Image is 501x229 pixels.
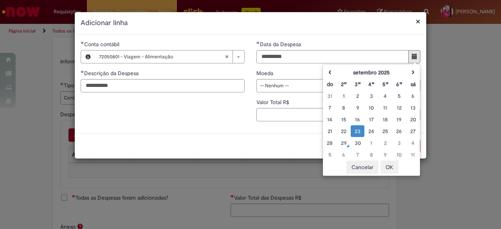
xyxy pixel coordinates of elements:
[339,139,348,147] div: 29 September 2025 Monday
[353,115,362,123] div: 16 September 2025 Tuesday
[353,127,362,135] div: 23 September 2025 Tuesday
[366,104,376,112] div: 10 September 2025 Wednesday
[260,41,303,48] span: Data da Despesa
[84,70,140,77] span: Descrição da Despesa
[323,67,337,78] th: Mês anterior
[256,99,291,106] span: Valor Total R$
[256,108,420,121] input: Valor Total R$
[337,67,406,78] th: setembro 2025. Alternar mês
[406,78,420,90] th: Sábado
[394,92,404,100] div: 05 September 2025 Friday
[364,78,378,90] th: Quarta-feira
[339,127,348,135] div: 22 September 2025 Monday
[256,50,409,63] input: Data da Despesa 23 September 2025 Tuesday
[380,115,390,123] div: 18 September 2025 Thursday
[325,92,335,100] div: 31 August 2025 Sunday
[366,139,376,147] div: 01 October 2025 Wednesday
[408,127,418,135] div: 27 September 2025 Saturday
[339,115,348,123] div: 15 September 2025 Monday
[81,50,95,63] button: Conta contábil, Visualizar este registro 72050801 - Viagem - Alimentação
[394,139,404,147] div: 03 October 2025 Friday
[408,151,418,159] div: 11 October 2025 Saturday
[81,18,420,28] h2: Adicionar linha
[256,41,260,44] span: Obrigatório Preenchido
[339,151,348,159] div: 06 October 2025 Monday
[256,70,275,77] span: Moeda
[99,50,225,63] span: 72050801 - Viagem - Alimentação
[337,78,350,90] th: Segunda-feira
[366,127,376,135] div: 24 September 2025 Wednesday
[366,92,376,100] div: 03 September 2025 Wednesday
[380,139,390,147] div: 02 October 2025 Thursday
[406,67,420,78] th: Próximo mês
[394,127,404,135] div: 26 September 2025 Friday
[392,78,406,90] th: Sexta-feira
[325,139,335,147] div: 28 September 2025 Sunday
[408,92,418,100] div: 06 September 2025 Saturday
[84,41,121,48] span: Necessários - Conta contábil
[408,104,418,112] div: 13 September 2025 Saturday
[81,79,245,92] input: Descrição da Despesa
[380,92,390,100] div: 04 September 2025 Thursday
[394,115,404,123] div: 19 September 2025 Friday
[325,115,335,123] div: 14 September 2025 Sunday
[353,139,362,147] div: 30 September 2025 Tuesday
[346,160,378,174] button: Cancelar
[351,78,364,90] th: Terça-feira
[380,127,390,135] div: 25 September 2025 Thursday
[325,127,335,135] div: 21 September 2025 Sunday
[339,104,348,112] div: 08 September 2025 Monday
[323,78,337,90] th: Domingo
[366,115,376,123] div: 17 September 2025 Wednesday
[408,139,418,147] div: 04 October 2025 Saturday
[378,78,392,90] th: Quinta-feira
[95,50,244,63] a: 72050801 - Viagem - AlimentaçãoLimpar campo Conta contábil
[323,64,420,176] div: Escolher data
[380,151,390,159] div: 09 October 2025 Thursday
[81,70,84,73] span: Obrigatório Preenchido
[260,79,404,92] span: -- Nenhum --
[408,50,420,63] button: Mostrar calendário para Data da Despesa
[325,104,335,112] div: 07 September 2025 Sunday
[353,92,362,100] div: 02 September 2025 Tuesday
[353,104,362,112] div: 09 September 2025 Tuesday
[353,151,362,159] div: 07 October 2025 Tuesday
[339,92,348,100] div: 01 September 2025 Monday
[221,50,232,63] abbr: Limpar campo Conta contábil
[366,151,376,159] div: 08 October 2025 Wednesday
[394,151,404,159] div: 10 October 2025 Friday
[416,17,420,25] button: Fechar modal
[81,41,84,44] span: Obrigatório Preenchido
[380,160,398,174] button: OK
[408,115,418,123] div: 20 September 2025 Saturday
[325,151,335,159] div: 05 October 2025 Sunday
[380,104,390,112] div: 11 September 2025 Thursday
[394,104,404,112] div: 12 September 2025 Friday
